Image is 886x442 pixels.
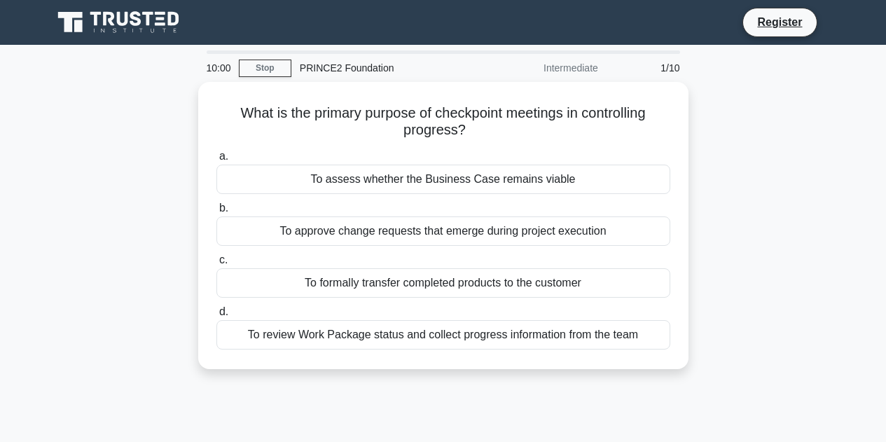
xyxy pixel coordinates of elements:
div: To approve change requests that emerge during project execution [216,216,670,246]
a: Stop [239,60,291,77]
span: b. [219,202,228,214]
div: Intermediate [484,54,607,82]
div: To assess whether the Business Case remains viable [216,165,670,194]
span: a. [219,150,228,162]
div: 1/10 [607,54,688,82]
h5: What is the primary purpose of checkpoint meetings in controlling progress? [215,104,672,139]
span: d. [219,305,228,317]
div: To review Work Package status and collect progress information from the team [216,320,670,350]
div: To formally transfer completed products to the customer [216,268,670,298]
div: PRINCE2 Foundation [291,54,484,82]
div: 10:00 [198,54,239,82]
span: c. [219,254,228,265]
a: Register [749,13,810,31]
